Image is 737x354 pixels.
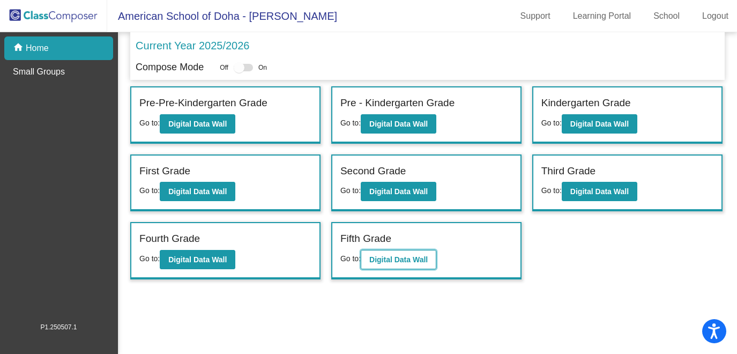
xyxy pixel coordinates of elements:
span: Go to: [340,254,361,263]
span: On [258,63,267,72]
label: Fifth Grade [340,231,391,247]
label: First Grade [139,164,190,179]
button: Digital Data Wall [562,114,637,134]
label: Fourth Grade [139,231,200,247]
mat-icon: home [13,42,26,55]
span: Go to: [340,119,361,127]
label: Second Grade [340,164,406,179]
span: Go to: [541,119,562,127]
button: Digital Data Wall [361,182,436,201]
p: Current Year 2025/2026 [136,38,249,54]
span: Off [220,63,228,72]
p: Home [26,42,49,55]
p: Small Groups [13,65,65,78]
span: Go to: [139,119,160,127]
span: Go to: [340,186,361,195]
label: Pre - Kindergarten Grade [340,95,455,111]
b: Digital Data Wall [369,187,428,196]
a: Logout [694,8,737,25]
b: Digital Data Wall [570,120,629,128]
button: Digital Data Wall [160,114,235,134]
button: Digital Data Wall [160,250,235,269]
span: Go to: [139,254,160,263]
a: School [645,8,688,25]
span: American School of Doha - [PERSON_NAME] [107,8,337,25]
b: Digital Data Wall [570,187,629,196]
button: Digital Data Wall [160,182,235,201]
label: Kindergarten Grade [541,95,631,111]
a: Learning Portal [564,8,640,25]
button: Digital Data Wall [361,250,436,269]
b: Digital Data Wall [168,255,227,264]
button: Digital Data Wall [562,182,637,201]
b: Digital Data Wall [369,255,428,264]
b: Digital Data Wall [168,187,227,196]
button: Digital Data Wall [361,114,436,134]
b: Digital Data Wall [168,120,227,128]
p: Compose Mode [136,60,204,75]
span: Go to: [139,186,160,195]
label: Pre-Pre-Kindergarten Grade [139,95,267,111]
label: Third Grade [541,164,595,179]
span: Go to: [541,186,562,195]
b: Digital Data Wall [369,120,428,128]
a: Support [512,8,559,25]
